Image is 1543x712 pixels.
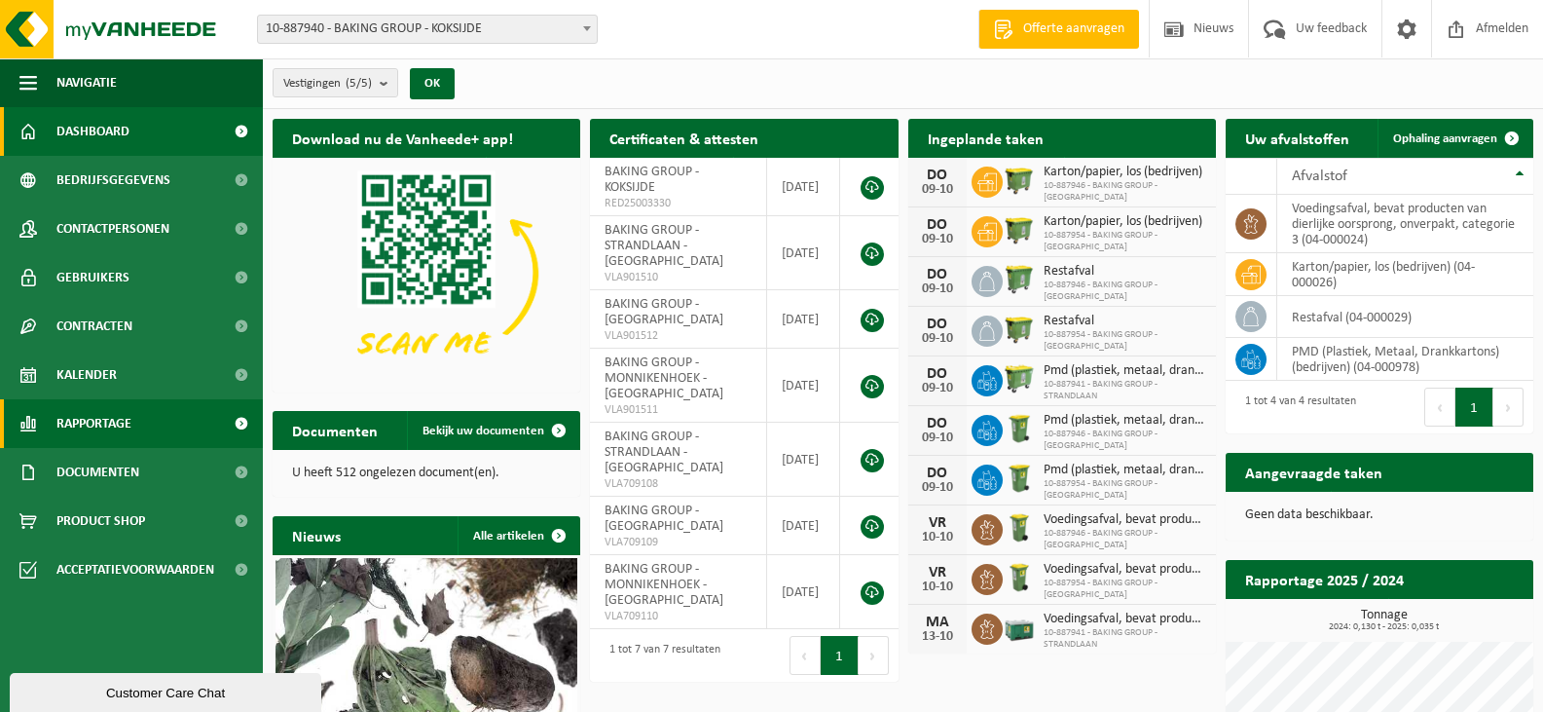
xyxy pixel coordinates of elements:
td: [DATE] [767,349,840,423]
span: Bekijk uw documenten [422,425,544,437]
div: 09-10 [918,282,957,296]
span: 10-887941 - BAKING GROUP - STRANDLAAN [1044,627,1206,651]
span: Restafval [1044,314,1206,329]
td: [DATE] [767,497,840,555]
span: 10-887946 - BAKING GROUP - [GEOGRAPHIC_DATA] [1044,528,1206,551]
h2: Nieuws [273,516,360,554]
div: 09-10 [918,183,957,197]
div: 1 tot 7 van 7 resultaten [600,634,720,677]
img: WB-1100-HPE-GN-50 [1003,164,1036,197]
img: WB-0240-HPE-GN-50 [1003,412,1036,445]
h2: Download nu de Vanheede+ app! [273,119,533,157]
div: DO [918,267,957,282]
span: Bedrijfsgegevens [56,156,170,205]
span: VLA709110 [605,609,752,624]
h2: Rapportage 2025 / 2024 [1226,560,1423,598]
span: 10-887946 - BAKING GROUP - [GEOGRAPHIC_DATA] [1044,429,1206,452]
count: (5/5) [346,77,372,90]
span: Dashboard [56,107,129,156]
img: WB-0240-HPE-GN-50 [1003,462,1036,495]
span: Gebruikers [56,253,129,302]
span: 10-887954 - BAKING GROUP - [GEOGRAPHIC_DATA] [1044,578,1206,601]
span: Voedingsafval, bevat producten van dierlijke oorsprong, onverpakt, categorie 3 [1044,512,1206,528]
span: VLA709109 [605,535,752,550]
img: WB-0660-HPE-GN-50 [1003,362,1036,395]
span: Afvalstof [1292,169,1347,184]
span: BAKING GROUP - STRANDLAAN - [GEOGRAPHIC_DATA] [605,430,723,475]
div: DO [918,366,957,382]
span: Documenten [56,448,139,497]
span: Rapportage [56,399,131,448]
p: Geen data beschikbaar. [1245,508,1514,522]
span: BAKING GROUP - [GEOGRAPHIC_DATA] [605,504,723,534]
td: karton/papier, los (bedrijven) (04-000026) [1277,253,1533,296]
h2: Ingeplande taken [908,119,1063,157]
span: Contactpersonen [56,205,169,253]
div: VR [918,565,957,581]
span: Ophaling aanvragen [1393,132,1497,145]
span: 10-887940 - BAKING GROUP - KOKSIJDE [257,15,598,44]
img: WB-0140-HPE-GN-50 [1003,511,1036,544]
span: VLA709108 [605,476,752,492]
span: Karton/papier, los (bedrijven) [1044,214,1206,230]
span: Voedingsafval, bevat producten van dierlijke oorsprong, onverpakt, categorie 3 [1044,562,1206,578]
div: DO [918,168,957,183]
a: Bekijk rapportage [1388,598,1531,637]
h2: Aangevraagde taken [1226,453,1402,491]
span: 10-887954 - BAKING GROUP - [GEOGRAPHIC_DATA] [1044,478,1206,502]
div: 13-10 [918,630,957,644]
div: 09-10 [918,431,957,445]
h2: Certificaten & attesten [590,119,778,157]
button: 1 [1455,388,1493,427]
p: U heeft 512 ongelezen document(en). [292,467,561,480]
span: Navigatie [56,58,117,107]
div: DO [918,217,957,233]
button: Previous [1424,388,1455,427]
iframe: chat widget [10,669,325,712]
h2: Uw afvalstoffen [1226,119,1369,157]
td: [DATE] [767,216,840,290]
a: Alle artikelen [458,516,578,555]
span: Offerte aanvragen [1018,19,1129,39]
span: 10-887954 - BAKING GROUP - [GEOGRAPHIC_DATA] [1044,329,1206,353]
span: 2024: 0,130 t - 2025: 0,035 t [1235,622,1533,632]
span: VLA901511 [605,402,752,418]
td: [DATE] [767,423,840,497]
img: WB-0140-HPE-GN-50 [1003,561,1036,594]
div: 09-10 [918,481,957,495]
span: Karton/papier, los (bedrijven) [1044,165,1206,180]
span: 10-887946 - BAKING GROUP - [GEOGRAPHIC_DATA] [1044,180,1206,204]
td: voedingsafval, bevat producten van dierlijke oorsprong, onverpakt, categorie 3 (04-000024) [1277,195,1533,253]
div: 09-10 [918,332,957,346]
img: Download de VHEPlus App [273,158,580,389]
span: Kalender [56,351,117,399]
span: VLA901512 [605,328,752,344]
span: BAKING GROUP - [GEOGRAPHIC_DATA] [605,297,723,327]
span: Pmd (plastiek, metaal, drankkartons) (bedrijven) [1044,413,1206,429]
div: 09-10 [918,233,957,246]
span: 10-887954 - BAKING GROUP - [GEOGRAPHIC_DATA] [1044,230,1206,253]
span: Contracten [56,302,132,351]
span: Restafval [1044,264,1206,280]
img: WB-1100-HPE-GN-50 [1003,213,1036,246]
span: BAKING GROUP - MONNIKENHOEK - [GEOGRAPHIC_DATA] [605,356,723,401]
div: DO [918,416,957,431]
td: [DATE] [767,290,840,349]
span: Acceptatievoorwaarden [56,545,214,594]
span: 10-887946 - BAKING GROUP - [GEOGRAPHIC_DATA] [1044,280,1206,303]
button: Next [859,636,889,675]
span: BAKING GROUP - STRANDLAAN - [GEOGRAPHIC_DATA] [605,223,723,269]
span: RED25003330 [605,196,752,211]
button: OK [410,68,455,99]
td: [DATE] [767,158,840,216]
h3: Tonnage [1235,609,1533,632]
button: Vestigingen(5/5) [273,68,398,97]
span: VLA901510 [605,270,752,285]
span: Vestigingen [283,69,372,98]
span: Pmd (plastiek, metaal, drankkartons) (bedrijven) [1044,363,1206,379]
span: 10-887940 - BAKING GROUP - KOKSIJDE [258,16,597,43]
td: PMD (Plastiek, Metaal, Drankkartons) (bedrijven) (04-000978) [1277,338,1533,381]
div: 10-10 [918,581,957,594]
span: 10-887941 - BAKING GROUP - STRANDLAAN [1044,379,1206,402]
